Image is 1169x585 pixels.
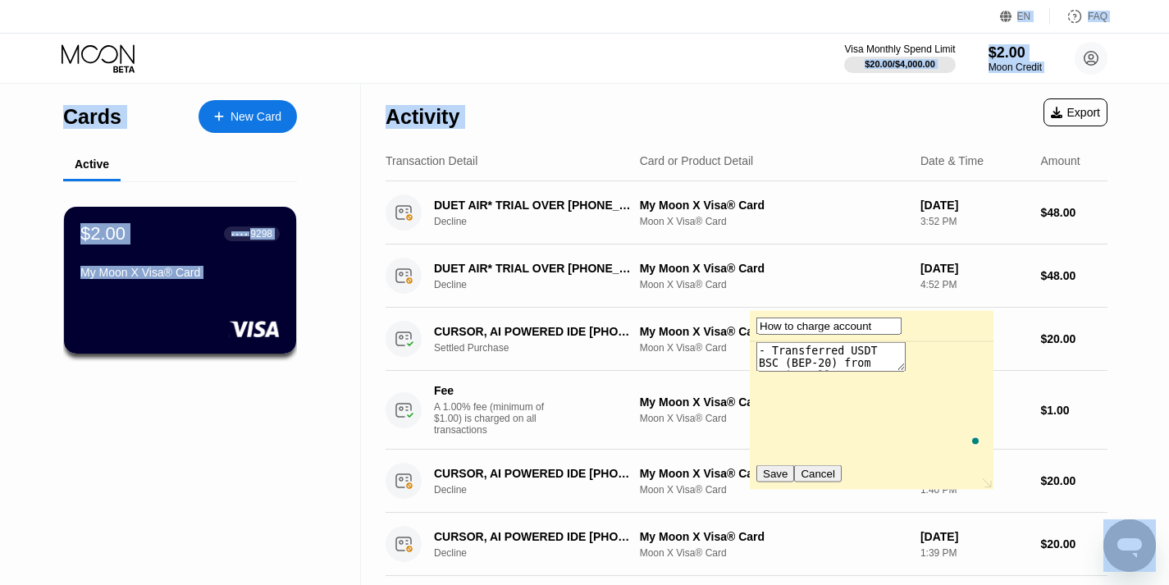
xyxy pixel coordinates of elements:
iframe: Button to launch messaging window [1103,519,1156,572]
div: New Card [231,110,281,124]
div: ● ● ● ● [231,231,248,236]
div: [DATE] [920,199,1028,212]
div: 1:40 PM [920,484,1028,496]
div: Export [1051,106,1100,119]
div: Moon X Visa® Card [640,279,907,290]
div: $48.00 [1040,269,1107,282]
div: My Moon X Visa® Card [640,325,907,338]
div: CURSOR, AI POWERED IDE [PHONE_NUMBER] USDeclineMy Moon X Visa® CardMoon X Visa® Card[DATE]1:39 PM... [386,513,1107,576]
div: Activity [386,105,459,129]
div: 9298 [250,228,272,240]
div: DUET AIR* TRIAL OVER [PHONE_NUMBER] USDeclineMy Moon X Visa® CardMoon X Visa® Card[DATE]4:52 PM$4... [386,245,1107,308]
div: Visa Monthly Spend Limit$20.00/$4,000.00 [844,43,955,73]
div: FAQ [1050,8,1107,25]
div: 8:22 AM [920,342,1028,354]
div: $48.00 [1040,206,1107,219]
div: CURSOR, AI POWERED IDE [PHONE_NUMBER] USSettled PurchaseMy Moon X Visa® CardMoon X Visa® Card[DAT... [386,308,1107,371]
div: EN [1000,8,1050,25]
div: Moon X Visa® Card [640,342,907,354]
div: Settled Purchase [434,342,651,354]
div: Active [75,158,109,171]
div: [DATE] [920,325,1028,338]
div: Amount [1040,154,1080,167]
div: DUET AIR* TRIAL OVER [PHONE_NUMBER] US [434,262,636,275]
div: My Moon X Visa® Card [80,266,280,279]
div: $20.00 [1040,474,1107,487]
div: $2.00 [989,44,1042,62]
div: CURSOR, AI POWERED IDE [PHONE_NUMBER] USDeclineMy Moon X Visa® CardMoon X Visa® Card[DATE]1:40 PM... [386,450,1107,513]
div: Moon X Visa® Card [640,413,907,424]
div: 4:52 PM [920,279,1028,290]
div: EN [1017,11,1031,22]
div: Decline [434,216,651,227]
div: DUET AIR* TRIAL OVER [PHONE_NUMBER] USDeclineMy Moon X Visa® CardMoon X Visa® Card[DATE]3:52 PM$4... [386,181,1107,245]
div: Visa Monthly Spend Limit [844,43,955,55]
div: [DATE] [920,467,1028,480]
div: Decline [434,484,651,496]
div: $1.00 [1040,404,1107,417]
div: $20.00 [1040,537,1107,551]
div: Date & Time [920,154,984,167]
div: New Card [199,100,297,133]
div: A 1.00% fee (minimum of $1.00) is charged on all transactions [434,401,557,436]
div: Card or Product Detail [640,154,754,167]
div: Moon Credit [989,62,1042,73]
div: My Moon X Visa® Card [640,467,907,480]
div: $20.00 / $4,000.00 [865,59,935,69]
div: [DATE] [920,395,1028,409]
div: Cards [63,105,121,129]
div: 1:39 PM [920,547,1028,559]
div: FAQ [1088,11,1107,22]
div: FeeA 1.00% fee (minimum of $1.00) is charged on all transactionsMy Moon X Visa® CardMoon X Visa® ... [386,371,1107,450]
div: CURSOR, AI POWERED IDE [PHONE_NUMBER] US [434,530,636,543]
div: My Moon X Visa® Card [640,262,907,275]
div: $2.00 [80,223,126,245]
div: Moon X Visa® Card [640,484,907,496]
div: Fee [434,384,549,397]
div: Decline [434,279,651,290]
div: 3:52 PM [920,216,1028,227]
div: Moon X Visa® Card [640,216,907,227]
div: DUET AIR* TRIAL OVER [PHONE_NUMBER] US [434,199,636,212]
div: Decline [434,547,651,559]
div: $2.00Moon Credit [989,44,1042,73]
div: [DATE] [920,262,1028,275]
div: CURSOR, AI POWERED IDE [PHONE_NUMBER] US [434,467,636,480]
div: [DATE] [920,530,1028,543]
div: $2.00● ● ● ●9298My Moon X Visa® Card [64,207,296,354]
div: Export [1043,98,1107,126]
div: Moon X Visa® Card [640,547,907,559]
div: My Moon X Visa® Card [640,199,907,212]
div: $20.00 [1040,332,1107,345]
div: My Moon X Visa® Card [640,530,907,543]
div: CURSOR, AI POWERED IDE [PHONE_NUMBER] US [434,325,636,338]
div: 8:22 AM [920,413,1028,424]
div: Transaction Detail [386,154,477,167]
div: My Moon X Visa® Card [640,395,907,409]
